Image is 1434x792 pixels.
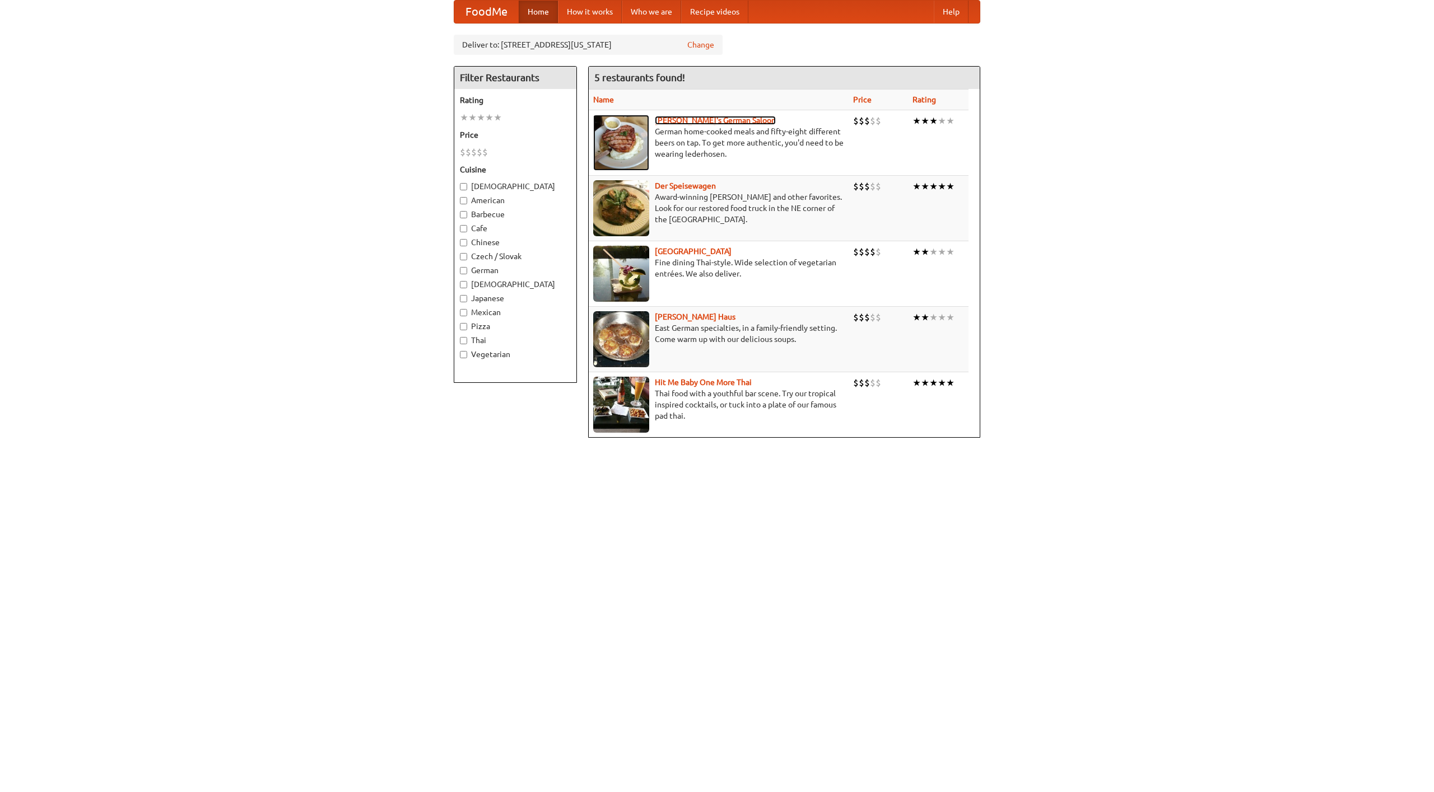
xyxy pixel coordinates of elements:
li: ★ [938,246,946,258]
li: ★ [477,111,485,124]
label: Thai [460,335,571,346]
li: $ [853,180,859,193]
li: ★ [946,311,955,324]
label: Japanese [460,293,571,304]
li: $ [864,377,870,389]
img: esthers.jpg [593,115,649,171]
li: ★ [946,115,955,127]
a: How it works [558,1,622,23]
input: Cafe [460,225,467,232]
li: $ [460,146,465,158]
li: $ [870,180,876,193]
p: Thai food with a youthful bar scene. Try our tropical inspired cocktails, or tuck into a plate of... [593,388,844,421]
a: Change [687,39,714,50]
p: East German specialties, in a family-friendly setting. Come warm up with our delicious soups. [593,322,844,345]
li: $ [482,146,488,158]
li: ★ [468,111,477,124]
p: Award-winning [PERSON_NAME] and other favorites. Look for our restored food truck in the NE corne... [593,191,844,225]
h5: Price [460,129,571,140]
input: Japanese [460,295,467,302]
li: ★ [460,111,468,124]
li: $ [859,377,864,389]
a: Help [934,1,969,23]
a: Hit Me Baby One More Thai [655,378,752,387]
img: satay.jpg [593,246,649,302]
a: Rating [912,95,936,104]
li: ★ [938,311,946,324]
label: Pizza [460,321,571,332]
li: $ [853,377,859,389]
li: $ [859,246,864,258]
li: ★ [929,377,938,389]
li: $ [870,311,876,324]
li: ★ [946,246,955,258]
a: [PERSON_NAME]'s German Saloon [655,116,776,125]
input: German [460,267,467,274]
li: $ [876,377,881,389]
label: [DEMOGRAPHIC_DATA] [460,279,571,290]
p: Fine dining Thai-style. Wide selection of vegetarian entrées. We also deliver. [593,257,844,279]
li: ★ [921,311,929,324]
a: Who we are [622,1,681,23]
li: $ [859,180,864,193]
li: $ [859,115,864,127]
li: $ [853,115,859,127]
label: Mexican [460,307,571,318]
li: $ [870,377,876,389]
a: Home [519,1,558,23]
a: Der Speisewagen [655,181,716,190]
p: German home-cooked meals and fifty-eight different beers on tap. To get more authentic, you'd nee... [593,126,844,160]
li: $ [864,180,870,193]
li: $ [465,146,471,158]
a: [GEOGRAPHIC_DATA] [655,247,732,256]
li: ★ [921,115,929,127]
li: ★ [912,180,921,193]
label: Chinese [460,237,571,248]
img: kohlhaus.jpg [593,311,649,367]
input: [DEMOGRAPHIC_DATA] [460,183,467,190]
input: Chinese [460,239,467,246]
li: ★ [929,180,938,193]
label: Cafe [460,223,571,234]
li: ★ [921,246,929,258]
li: $ [870,115,876,127]
li: ★ [946,180,955,193]
li: ★ [938,115,946,127]
li: $ [853,311,859,324]
input: Barbecue [460,211,467,218]
input: Vegetarian [460,351,467,358]
li: ★ [921,377,929,389]
li: $ [876,115,881,127]
li: ★ [485,111,493,124]
li: ★ [493,111,502,124]
label: Barbecue [460,209,571,220]
li: $ [864,311,870,324]
li: ★ [912,246,921,258]
a: [PERSON_NAME] Haus [655,312,735,321]
input: American [460,197,467,204]
li: $ [876,246,881,258]
li: $ [864,115,870,127]
div: Deliver to: [STREET_ADDRESS][US_STATE] [454,35,723,55]
li: $ [853,246,859,258]
li: ★ [912,115,921,127]
label: [DEMOGRAPHIC_DATA] [460,181,571,192]
li: ★ [938,377,946,389]
li: ★ [921,180,929,193]
li: ★ [912,311,921,324]
li: $ [477,146,482,158]
li: $ [870,246,876,258]
label: German [460,265,571,276]
li: $ [876,180,881,193]
label: Czech / Slovak [460,251,571,262]
li: ★ [938,180,946,193]
li: $ [471,146,477,158]
li: ★ [912,377,921,389]
li: ★ [946,377,955,389]
h5: Rating [460,95,571,106]
li: $ [876,311,881,324]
